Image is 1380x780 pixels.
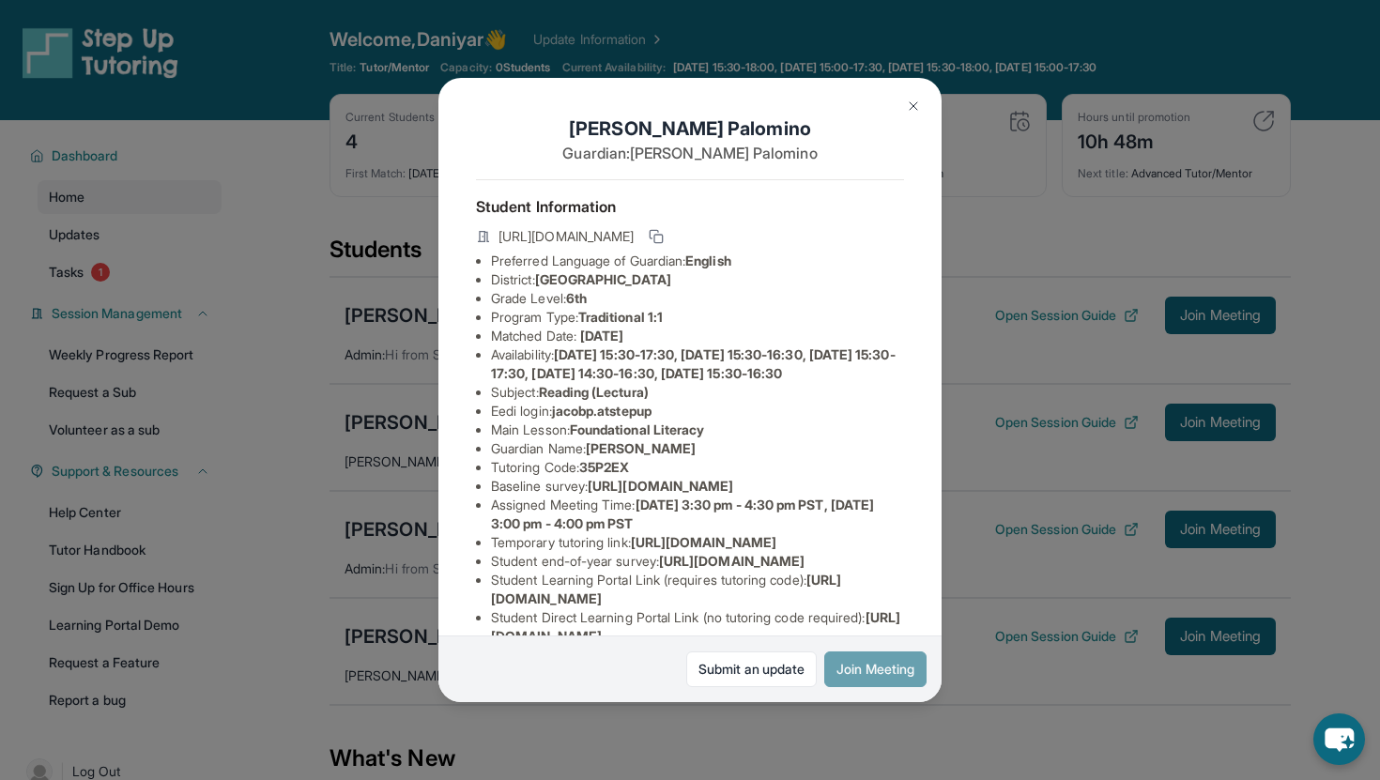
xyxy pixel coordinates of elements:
span: [DATE] 3:30 pm - 4:30 pm PST, [DATE] 3:00 pm - 4:00 pm PST [491,497,874,531]
li: Temporary tutoring link : [491,533,904,552]
span: 35P2EX [579,459,629,475]
li: Baseline survey : [491,477,904,496]
li: Matched Date: [491,327,904,345]
li: Eedi login : [491,402,904,421]
span: Reading (Lectura) [539,384,649,400]
span: Traditional 1:1 [578,309,663,325]
span: [URL][DOMAIN_NAME] [631,534,776,550]
p: Guardian: [PERSON_NAME] Palomino [476,142,904,164]
span: jacobp.atstepup [552,403,652,419]
h1: [PERSON_NAME] Palomino [476,115,904,142]
span: Foundational Literacy [570,421,704,437]
li: Main Lesson : [491,421,904,439]
span: English [685,252,731,268]
li: Subject : [491,383,904,402]
span: [DATE] 15:30-17:30, [DATE] 15:30-16:30, [DATE] 15:30-17:30, [DATE] 14:30-16:30, [DATE] 15:30-16:30 [491,346,896,381]
span: 6th [566,290,587,306]
li: Student Direct Learning Portal Link (no tutoring code required) : [491,608,904,646]
li: Preferred Language of Guardian: [491,252,904,270]
span: [URL][DOMAIN_NAME] [659,553,805,569]
li: Availability: [491,345,904,383]
span: [URL][DOMAIN_NAME] [588,478,733,494]
button: chat-button [1313,713,1365,765]
li: Program Type: [491,308,904,327]
span: [PERSON_NAME] [586,440,696,456]
span: [DATE] [580,328,623,344]
li: Assigned Meeting Time : [491,496,904,533]
button: Join Meeting [824,651,927,687]
li: Student end-of-year survey : [491,552,904,571]
li: Student Learning Portal Link (requires tutoring code) : [491,571,904,608]
a: Submit an update [686,651,817,687]
li: District: [491,270,904,289]
img: Close Icon [906,99,921,114]
li: Tutoring Code : [491,458,904,477]
span: [GEOGRAPHIC_DATA] [535,271,671,287]
li: Guardian Name : [491,439,904,458]
li: Grade Level: [491,289,904,308]
button: Copy link [645,225,667,248]
span: [URL][DOMAIN_NAME] [498,227,634,246]
h4: Student Information [476,195,904,218]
